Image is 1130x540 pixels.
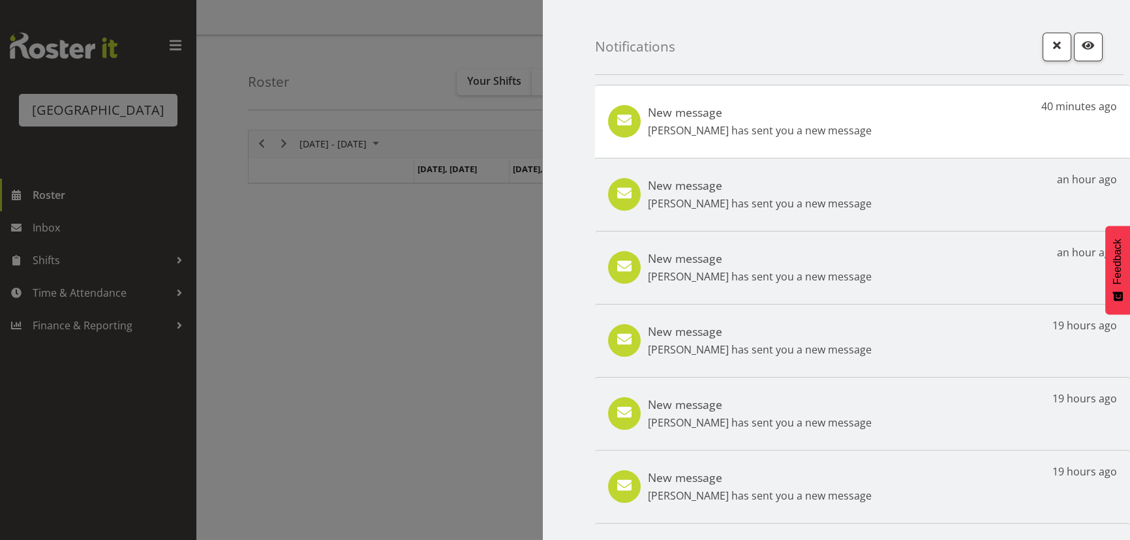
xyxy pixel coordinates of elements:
button: Close [1043,33,1071,61]
p: 19 hours ago [1052,464,1117,479]
span: Feedback [1112,239,1123,284]
h5: New message [648,470,872,485]
h5: New message [648,251,872,265]
h5: New message [648,397,872,412]
h4: Notifications [595,39,675,54]
h5: New message [648,178,872,192]
p: 19 hours ago [1052,391,1117,406]
p: [PERSON_NAME] has sent you a new message [648,123,872,138]
h5: New message [648,105,872,119]
p: 40 minutes ago [1041,98,1117,114]
p: [PERSON_NAME] has sent you a new message [648,415,872,430]
p: an hour ago [1057,245,1117,260]
p: [PERSON_NAME] has sent you a new message [648,269,872,284]
h5: New message [648,324,872,338]
p: [PERSON_NAME] has sent you a new message [648,196,872,211]
button: Mark as read [1074,33,1103,61]
p: an hour ago [1057,172,1117,187]
button: Feedback - Show survey [1105,226,1130,314]
p: 19 hours ago [1052,318,1117,333]
p: [PERSON_NAME] has sent you a new message [648,342,872,357]
p: [PERSON_NAME] has sent you a new message [648,488,872,503]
